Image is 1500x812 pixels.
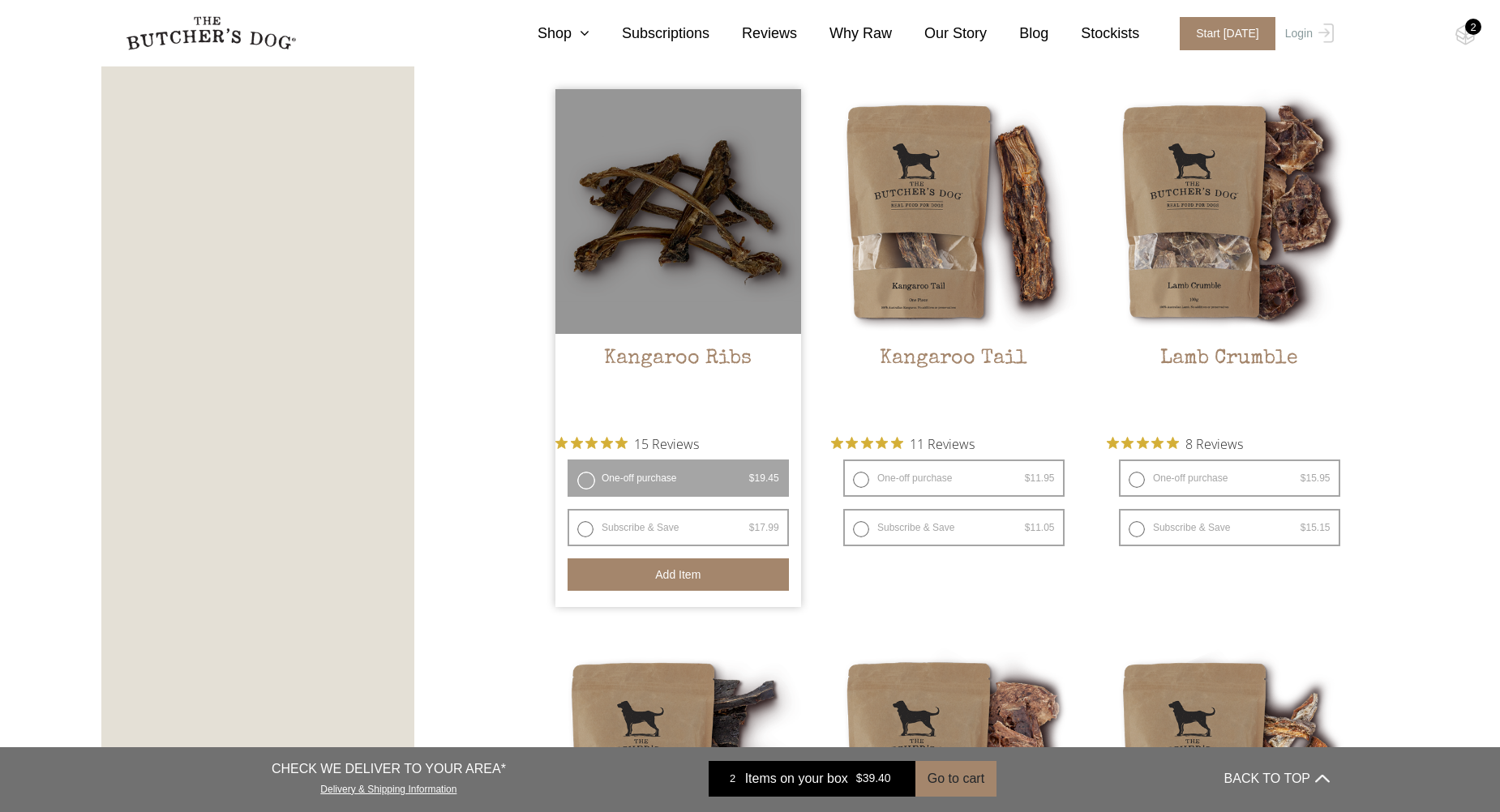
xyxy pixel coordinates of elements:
label: One-off purchase [1119,459,1340,497]
a: Subscriptions [589,23,709,45]
button: Rated 4.9 out of 5 stars from 8 reviews. Jump to reviews. [1107,431,1243,455]
p: CHECK WE DELIVER TO YOUR AREA* [272,759,506,779]
a: Login [1281,17,1334,50]
label: Subscribe & Save [568,509,789,546]
a: Kangaroo Ribs [555,89,801,424]
h2: Kangaroo Ribs [555,347,801,423]
a: Kangaroo TailKangaroo Tail [831,89,1077,424]
a: Why Raw [797,23,892,45]
button: Rated 4.9 out of 5 stars from 15 reviews. Jump to reviews. [555,431,699,455]
span: 15 Reviews [634,431,699,455]
a: Our Story [892,23,987,45]
bdi: 39.40 [856,772,891,785]
bdi: 15.95 [1301,472,1331,484]
bdi: 19.45 [749,472,779,484]
span: $ [856,772,863,785]
label: One-off purchase [843,459,1065,497]
span: 11 Reviews [910,431,975,455]
bdi: 11.05 [1025,522,1055,533]
a: Delivery & Shipping Information [320,780,456,795]
a: Start [DATE] [1164,17,1281,50]
h2: Lamb Crumble [1107,347,1352,423]
button: Add item [568,558,789,591]
button: Rated 5 out of 5 stars from 11 reviews. Jump to reviews. [831,431,975,455]
bdi: 11.95 [1025,472,1055,484]
a: Shop [505,23,589,45]
bdi: 17.99 [749,522,779,533]
label: Subscribe & Save [1119,509,1340,546]
img: Kangaroo Tail [831,89,1077,335]
span: $ [749,522,755,533]
a: Lamb CrumbleLamb Crumble [1107,89,1352,424]
span: Items on your box [745,769,848,788]
span: 8 Reviews [1185,431,1243,455]
a: Stockists [1048,23,1139,45]
span: $ [1301,472,1306,484]
label: Subscribe & Save [843,509,1065,546]
span: $ [1025,472,1031,484]
button: Go to cart [915,761,996,797]
label: One-off purchase [568,459,789,497]
span: $ [1025,522,1031,533]
button: BACK TO TOP [1224,759,1330,798]
a: Reviews [709,23,797,45]
a: 2 Items on your box $39.40 [709,761,915,797]
div: 2 [721,771,745,787]
a: Blog [987,23,1048,45]
span: $ [1301,522,1306,533]
bdi: 15.15 [1301,522,1331,533]
img: Lamb Crumble [1107,89,1352,335]
h2: Kangaroo Tail [831,347,1077,423]
span: $ [749,472,755,484]
span: Start [DATE] [1180,17,1275,50]
div: 2 [1465,19,1481,35]
img: TBD_Cart-Empty.png [1455,24,1476,45]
